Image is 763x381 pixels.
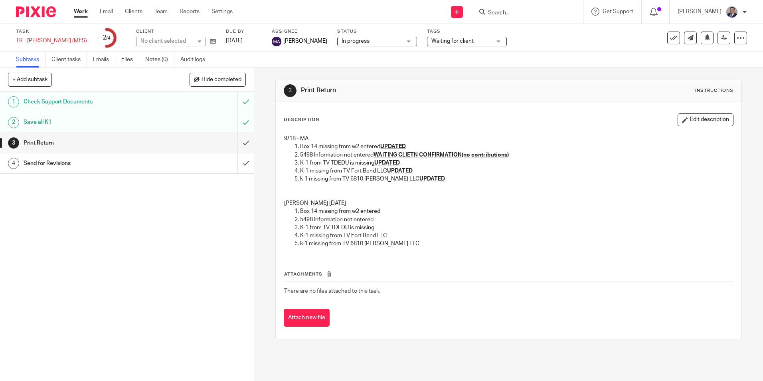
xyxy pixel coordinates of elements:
small: /4 [106,36,111,40]
h1: Print Return [301,86,526,95]
p: K-1 missing from TV Fort Bend LLC [300,167,733,175]
p: k-1 missing from TV 6810 [PERSON_NAME] LLC [300,175,733,183]
h1: Save all K1 [24,116,161,128]
div: 4 [8,158,19,169]
p: Box 14 missing from w2 entered [300,207,733,215]
a: Subtasks [16,52,45,67]
u: WAITING CLIETN CONFIRMATION(no contributions) [374,152,509,158]
p: [PERSON_NAME] [678,8,721,16]
h1: Check Support Documents [24,96,161,108]
a: Emails [93,52,115,67]
label: Task [16,28,87,35]
div: 3 [284,84,297,97]
span: [PERSON_NAME] [283,37,327,45]
span: Get Support [603,9,633,14]
a: Work [74,8,88,16]
u: UPDATED [419,176,445,182]
span: Waiting for client [431,38,474,44]
a: Email [100,8,113,16]
a: Audit logs [180,52,211,67]
span: In progress [342,38,370,44]
p: Box 14 missing from w2 entered [300,143,733,151]
p: K-1 missing from TV Fort Bend LLC [300,232,733,240]
p: 5498 Information not entered [300,151,733,159]
span: [DATE] [226,38,243,44]
h1: Print Return [24,137,161,149]
a: Reports [180,8,200,16]
button: Edit description [678,113,733,126]
label: Due by [226,28,262,35]
button: + Add subtask [8,73,52,86]
img: thumbnail_IMG_0720.jpg [725,6,738,18]
div: 2 [8,117,19,128]
h1: Send for Revisions [24,157,161,169]
a: Settings [212,8,233,16]
p: k-1 missing from TV 6810 [PERSON_NAME] LLC [300,240,733,248]
a: Notes (0) [145,52,174,67]
p: [PERSON_NAME] [DATE] [284,199,733,207]
p: 5498 Information not entered [300,216,733,224]
input: Search [487,10,559,17]
span: Hide completed [202,77,241,83]
u: UPDATED [380,144,406,149]
div: 1 [8,96,19,107]
u: UPDATED [374,160,400,166]
span: Attachments [284,272,322,276]
label: Tags [427,28,507,35]
span: There are no files attached to this task. [284,288,380,294]
a: Clients [125,8,142,16]
button: Hide completed [190,73,246,86]
label: Client [136,28,216,35]
label: Status [337,28,417,35]
u: UPDATED [387,168,413,174]
div: Instructions [695,87,733,94]
p: K-1 from TV TDEDU is missing [300,159,733,167]
label: Assignee [272,28,327,35]
p: K-1 from TV TDEDU is missing [300,224,733,232]
p: Description [284,117,319,123]
a: Client tasks [51,52,87,67]
div: TR - [PERSON_NAME] (MFS) [16,37,87,45]
div: TR - Nick Scurfield (MFS) [16,37,87,45]
p: 9/18 - MA [284,135,733,143]
a: Team [154,8,168,16]
div: No client selected [140,37,192,45]
button: Attach new file [284,309,330,327]
div: 3 [8,137,19,149]
img: svg%3E [272,37,281,46]
div: 2 [103,33,111,42]
a: Files [121,52,139,67]
img: Pixie [16,6,56,17]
